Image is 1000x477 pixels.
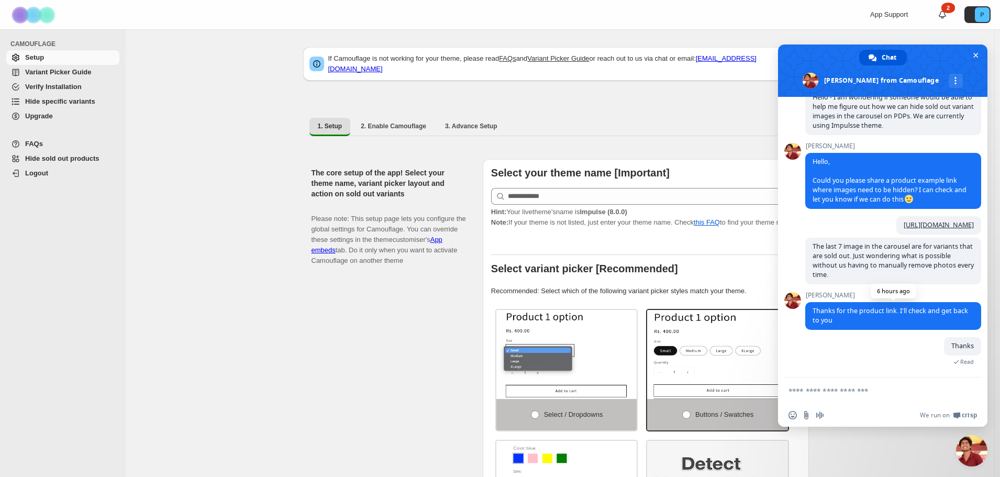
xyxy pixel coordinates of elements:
span: Setup [25,53,44,61]
span: CAMOUFLAGE [10,40,120,48]
span: Close chat [970,50,981,61]
span: Select / Dropdowns [544,411,603,418]
h2: The core setup of the app! Select your theme name, variant picker layout and action on sold out v... [312,168,466,199]
div: 2 [941,3,955,13]
a: Variant Picker Guide [6,65,119,80]
p: If your theme is not listed, just enter your theme name. Check to find your theme name. [491,207,801,228]
p: Recommended: Select which of the following variant picker styles match your theme. [491,286,801,296]
span: [PERSON_NAME] [805,142,981,150]
a: 2 [937,9,948,20]
a: FAQs [6,137,119,151]
div: More channels [949,74,963,88]
span: App Support [870,10,908,18]
span: Thanks for the product link. I'll check and get back to you [813,306,968,325]
a: FAQs [499,54,516,62]
img: Camouflage [8,1,61,29]
span: 3. Advance Setup [445,122,497,130]
a: this FAQ [694,218,720,226]
div: Chat [859,50,907,65]
p: If Camouflage is not working for your theme, please read and or reach out to us via chat or email: [328,53,803,74]
a: Verify Installation [6,80,119,94]
span: Chat [882,50,896,65]
a: Variant Picker Guide [527,54,589,62]
a: Upgrade [6,109,119,124]
img: Buttons / Swatches [647,310,788,399]
span: Insert an emoji [788,411,797,419]
a: Hide specific variants [6,94,119,109]
b: Select your theme name [Important] [491,167,670,179]
span: Hide sold out products [25,154,99,162]
span: 2. Enable Camouflage [361,122,426,130]
a: [URL][DOMAIN_NAME] [904,220,974,229]
span: Upgrade [25,112,53,120]
span: Hello, Could you please share a product example link where images need to be hidden? I can check ... [813,157,966,204]
span: Verify Installation [25,83,82,91]
a: Setup [6,50,119,65]
span: [PERSON_NAME] [805,292,981,299]
span: Audio message [816,411,824,419]
img: Select / Dropdowns [496,310,637,399]
span: Logout [25,169,48,177]
span: Your live theme's name is [491,208,627,216]
span: Avatar with initials P [975,7,990,22]
span: Read [960,358,974,365]
a: Logout [6,166,119,181]
strong: Impulse (8.0.0) [580,208,627,216]
a: Hide sold out products [6,151,119,166]
p: Please note: This setup page lets you configure the global settings for Camouflage. You can overr... [312,203,466,266]
div: Close chat [956,435,987,467]
span: Hello - I am wondering if someone would be able to help me figure out how we can hide sold out va... [813,93,974,130]
span: Crisp [962,411,977,419]
span: Variant Picker Guide [25,68,91,76]
strong: Hint: [491,208,507,216]
strong: Note: [491,218,508,226]
span: 1. Setup [318,122,342,130]
button: Avatar with initials P [964,6,991,23]
a: We run onCrisp [920,411,977,419]
span: Hide specific variants [25,97,95,105]
span: FAQs [25,140,43,148]
span: The last 7 image in the carousel are for variants that are sold out. Just wondering what is possi... [813,242,974,279]
span: Send a file [802,411,810,419]
span: Thanks [951,341,974,350]
b: Select variant picker [Recommended] [491,263,678,274]
textarea: Compose your message... [788,386,954,396]
text: P [980,12,984,18]
span: We run on [920,411,950,419]
span: Buttons / Swatches [695,411,753,418]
